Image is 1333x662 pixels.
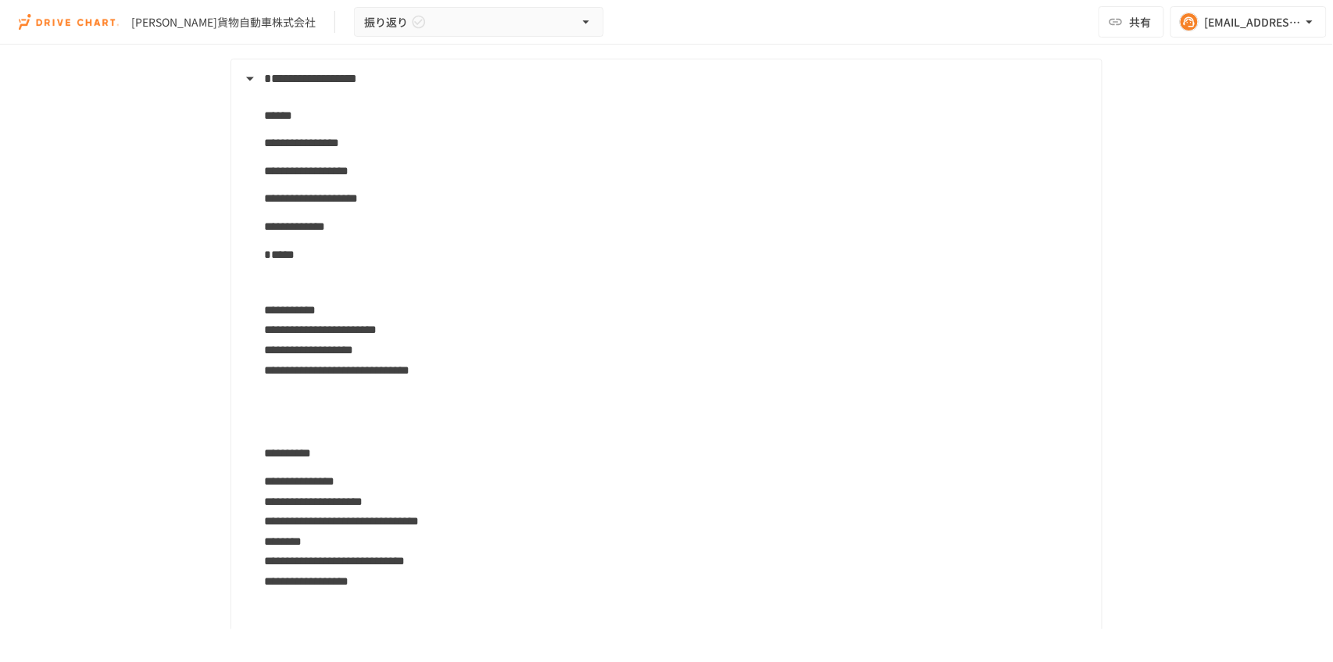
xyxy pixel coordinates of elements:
[1205,13,1302,32] div: [EMAIL_ADDRESS][DOMAIN_NAME]
[354,7,604,38] button: 振り返り
[19,9,119,34] img: i9VDDS9JuLRLX3JIUyK59LcYp6Y9cayLPHs4hOxMB9W
[131,14,316,30] div: [PERSON_NAME]貨物自動車株式会社
[1170,6,1327,38] button: [EMAIL_ADDRESS][DOMAIN_NAME]
[1099,6,1164,38] button: 共有
[364,13,408,32] span: 振り返り
[1130,13,1152,30] span: 共有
